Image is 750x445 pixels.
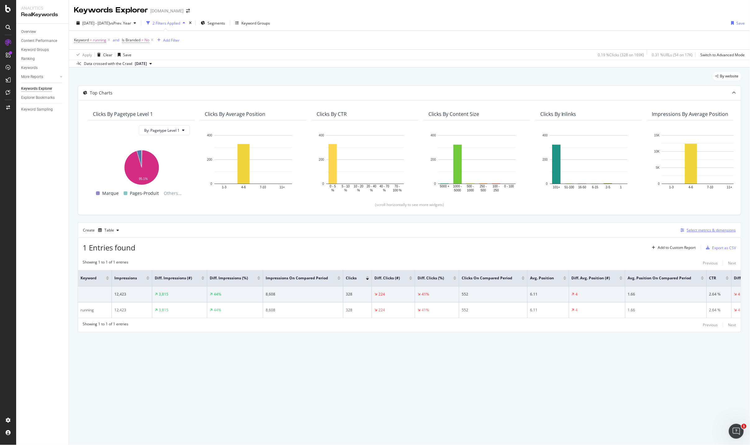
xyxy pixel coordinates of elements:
button: Select metrics & dimensions [678,227,736,234]
div: arrow-right-arrow-left [186,9,190,13]
text: 4-6 [689,186,693,189]
text: 0 [434,182,436,186]
button: Keyword Groups [233,18,272,28]
div: Explorer Bookmarks [21,94,55,101]
span: CTR [709,275,716,281]
svg: A chart. [93,147,190,186]
div: 12,423 [114,307,149,313]
button: Switch to Advanced Mode [698,50,745,60]
text: 200 [542,158,548,161]
div: 41% [422,291,429,297]
text: 20 - 40 [367,185,377,188]
span: 1 Entries found [83,242,135,253]
svg: A chart. [428,132,525,193]
text: 400 [542,134,548,137]
div: Next [728,322,736,328]
text: 5K [656,166,660,169]
text: 7-10 [260,186,266,189]
text: % [332,189,334,192]
button: Save [115,50,131,60]
text: 5000 + [440,185,450,188]
text: 1000 [467,189,474,192]
text: % [383,189,386,192]
svg: A chart. [205,132,302,193]
text: 200 [319,158,324,161]
span: Impressions [114,275,137,281]
div: 2.64 % [709,291,729,297]
text: 0 [546,182,548,186]
svg: A chart. [540,132,637,193]
text: 5 - 10 [342,185,350,188]
button: Previous [703,321,718,329]
text: 11+ [727,186,732,189]
text: 7-10 [707,186,713,189]
text: 40 - 70 [380,185,390,188]
text: 0 [658,182,660,186]
span: Keyword [80,275,97,281]
div: 3,815 [159,291,168,297]
text: % [370,189,373,192]
div: 4 [738,307,740,313]
div: times [188,20,193,26]
div: Content Performance [21,38,57,44]
text: 500 [481,189,486,192]
text: 1-3 [222,186,226,189]
button: 2 Filters Applied [144,18,188,28]
text: 100 - [493,185,500,188]
div: Save [737,21,745,26]
a: Keyword Sampling [21,106,64,113]
div: 4 [576,291,578,297]
svg: A chart. [317,132,414,193]
div: 0.19 % Clicks ( 328 on 169K ) [598,52,644,57]
iframe: Intercom live chat [729,424,744,439]
div: Keywords Explorer [74,5,148,16]
div: Apply [82,52,92,57]
div: Select metrics & dimensions [687,227,736,233]
text: % [344,189,347,192]
text: 400 [431,134,436,137]
div: 41% [422,307,429,313]
div: Table [104,228,114,232]
text: 0 - 5 [330,185,336,188]
div: Clear [103,52,112,57]
text: 0 [210,182,212,186]
div: 552 [462,291,525,297]
button: By: Pagetype Level 1 [139,125,190,135]
span: Diff. Clicks (%) [418,275,444,281]
text: 0 [322,182,324,186]
div: 224 [378,307,385,313]
span: Diff. Avg. Position (#) [572,275,610,281]
text: 101+ [553,186,560,189]
div: 224 [378,291,385,297]
div: A chart. [652,132,749,193]
button: Table [96,225,121,235]
text: 10 - 20 [354,185,364,188]
div: Clicks By Inlinks [540,111,576,117]
div: Clicks By Average Position [205,111,265,117]
div: Showing 1 to 1 of 1 entries [83,321,128,329]
div: Keywords [21,65,38,71]
div: running [80,307,109,313]
button: Export as CSV [704,243,736,253]
button: Clear [95,50,112,60]
div: Create [83,225,121,235]
text: 51-100 [565,186,574,189]
text: 15K [654,134,660,137]
div: Ranking [21,56,35,62]
button: Segments [198,18,227,28]
div: Showing 1 to 1 of 1 entries [83,259,128,267]
span: Avg. Position [530,275,554,281]
a: Ranking [21,56,64,62]
button: Add Filter [155,36,180,44]
div: 4 [738,291,740,297]
button: Add to Custom Report [650,243,696,253]
div: (scroll horizontally to see more widgets) [85,202,734,207]
button: Next [728,259,736,267]
button: Next [728,321,736,329]
a: Explorer Bookmarks [21,94,64,101]
div: Export as CSV [712,245,736,250]
div: 8,608 [266,291,341,297]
